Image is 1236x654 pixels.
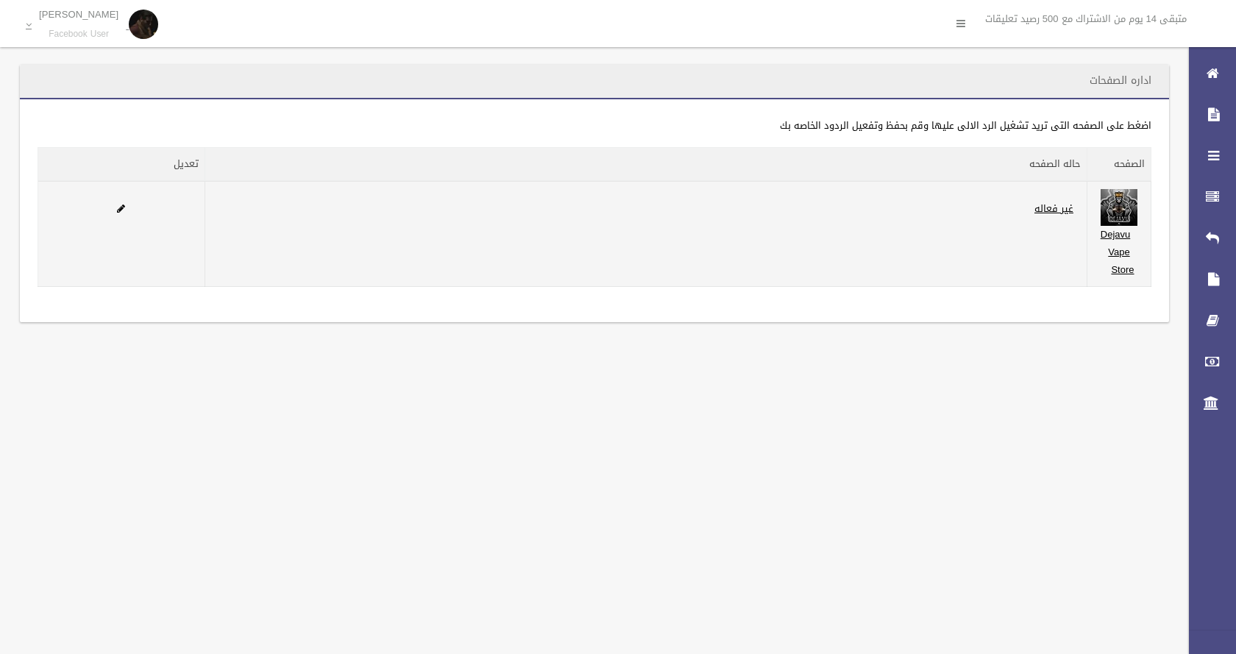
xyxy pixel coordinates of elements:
th: تعديل [38,148,205,182]
div: اضغط على الصفحه التى تريد تشغيل الرد الالى عليها وقم بحفظ وتفعيل الردود الخاصه بك [38,117,1151,135]
a: Edit [1101,199,1137,218]
th: الصفحه [1087,148,1151,182]
a: غير فعاله [1034,199,1073,218]
a: Edit [117,199,125,218]
a: Dejavu Vape Store [1101,225,1134,279]
small: Facebook User [39,29,118,40]
header: اداره الصفحات [1072,66,1169,95]
p: [PERSON_NAME] [39,9,118,20]
img: 468182807_122097039782663728_6745382555113379716_n.jpg [1101,189,1137,226]
th: حاله الصفحه [205,148,1087,182]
